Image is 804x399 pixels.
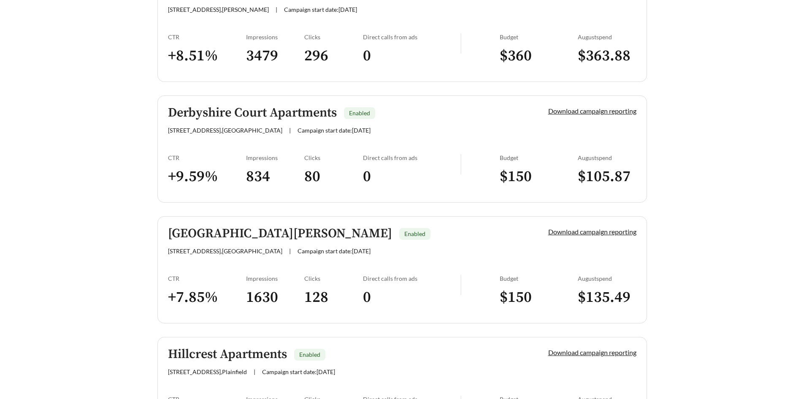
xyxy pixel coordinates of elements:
[304,167,363,186] h3: 80
[363,46,460,65] h3: 0
[578,167,636,186] h3: $ 105.87
[500,167,578,186] h3: $ 150
[298,127,371,134] span: Campaign start date: [DATE]
[246,275,305,282] div: Impressions
[304,154,363,161] div: Clicks
[168,127,282,134] span: [STREET_ADDRESS] , [GEOGRAPHIC_DATA]
[578,46,636,65] h3: $ 363.88
[548,228,636,236] a: Download campaign reporting
[168,347,287,361] h5: Hillcrest Apartments
[304,288,363,307] h3: 128
[168,46,246,65] h3: + 8.51 %
[254,368,255,375] span: |
[363,288,460,307] h3: 0
[276,6,277,13] span: |
[578,154,636,161] div: August spend
[246,154,305,161] div: Impressions
[304,46,363,65] h3: 296
[246,33,305,41] div: Impressions
[548,107,636,115] a: Download campaign reporting
[349,109,370,117] span: Enabled
[168,247,282,255] span: [STREET_ADDRESS] , [GEOGRAPHIC_DATA]
[284,6,357,13] span: Campaign start date: [DATE]
[157,216,647,323] a: [GEOGRAPHIC_DATA][PERSON_NAME]Enabled[STREET_ADDRESS],[GEOGRAPHIC_DATA]|Campaign start date:[DATE...
[460,275,461,295] img: line
[500,33,578,41] div: Budget
[246,288,305,307] h3: 1630
[157,95,647,203] a: Derbyshire Court ApartmentsEnabled[STREET_ADDRESS],[GEOGRAPHIC_DATA]|Campaign start date:[DATE]Do...
[262,368,335,375] span: Campaign start date: [DATE]
[363,167,460,186] h3: 0
[578,275,636,282] div: August spend
[299,351,320,358] span: Enabled
[404,230,425,237] span: Enabled
[363,154,460,161] div: Direct calls from ads
[168,154,246,161] div: CTR
[168,368,247,375] span: [STREET_ADDRESS] , Plainfield
[168,106,337,120] h5: Derbyshire Court Apartments
[363,33,460,41] div: Direct calls from ads
[363,275,460,282] div: Direct calls from ads
[298,247,371,255] span: Campaign start date: [DATE]
[168,33,246,41] div: CTR
[460,33,461,54] img: line
[289,127,291,134] span: |
[304,275,363,282] div: Clicks
[500,288,578,307] h3: $ 150
[304,33,363,41] div: Clicks
[246,167,305,186] h3: 834
[548,348,636,356] a: Download campaign reporting
[578,33,636,41] div: August spend
[500,275,578,282] div: Budget
[168,275,246,282] div: CTR
[460,154,461,174] img: line
[246,46,305,65] h3: 3479
[500,46,578,65] h3: $ 360
[289,247,291,255] span: |
[500,154,578,161] div: Budget
[168,167,246,186] h3: + 9.59 %
[578,288,636,307] h3: $ 135.49
[168,288,246,307] h3: + 7.85 %
[168,227,392,241] h5: [GEOGRAPHIC_DATA][PERSON_NAME]
[168,6,269,13] span: [STREET_ADDRESS] , [PERSON_NAME]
